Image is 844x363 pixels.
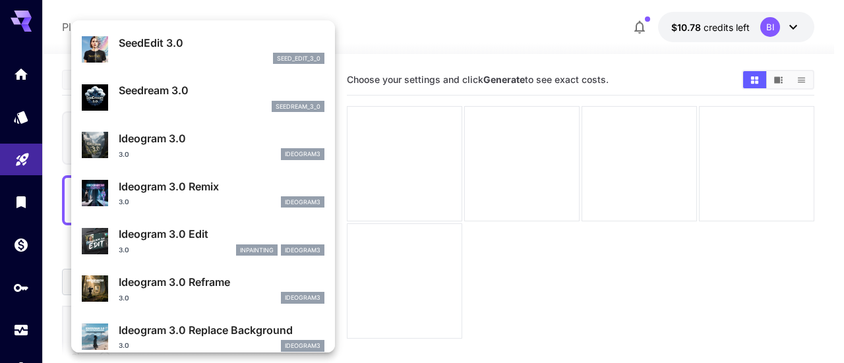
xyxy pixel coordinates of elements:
div: Ideogram 3.0 Replace Background3.0ideogram3 [82,317,324,357]
p: seedream_3_0 [276,102,320,111]
div: Ideogram 3.0 Edit3.0inpaintingideogram3 [82,221,324,261]
p: inpainting [240,246,274,255]
p: 3.0 [119,197,129,207]
p: ideogram3 [285,341,320,350]
p: Ideogram 3.0 Reframe [119,274,324,290]
p: Ideogram 3.0 [119,130,324,146]
p: Ideogram 3.0 Edit [119,226,324,242]
p: 3.0 [119,293,129,303]
p: ideogram3 [285,150,320,159]
div: Ideogram 3.0 Remix3.0ideogram3 [82,173,324,213]
div: Seedream 3.0seedream_3_0 [82,77,324,117]
p: Ideogram 3.0 Remix [119,179,324,194]
p: seed_edit_3_0 [277,54,320,63]
div: Ideogram 3.03.0ideogram3 [82,125,324,165]
p: 3.0 [119,341,129,350]
p: Seedream 3.0 [119,82,324,98]
p: ideogram3 [285,198,320,207]
p: ideogram3 [285,293,320,302]
div: SeedEdit 3.0seed_edit_3_0 [82,30,324,70]
p: 3.0 [119,150,129,159]
p: ideogram3 [285,246,320,255]
p: SeedEdit 3.0 [119,35,324,51]
p: 3.0 [119,245,129,255]
p: Ideogram 3.0 Replace Background [119,322,324,338]
div: Ideogram 3.0 Reframe3.0ideogram3 [82,269,324,309]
